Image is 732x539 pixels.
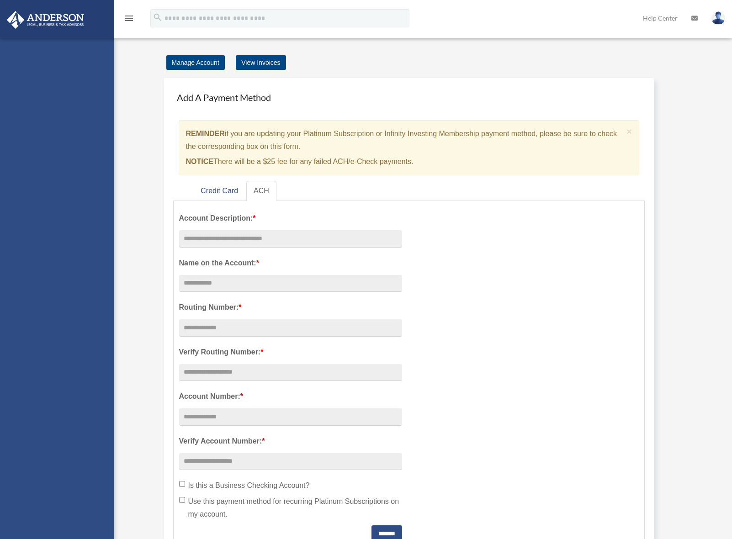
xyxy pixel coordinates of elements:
[246,181,276,201] a: ACH
[186,130,225,137] strong: REMINDER
[179,346,402,359] label: Verify Routing Number:
[123,16,134,24] a: menu
[166,55,225,70] a: Manage Account
[186,158,213,165] strong: NOTICE
[4,11,87,29] img: Anderson Advisors Platinum Portal
[186,155,623,168] p: There will be a $25 fee for any failed ACH/e-Check payments.
[179,390,402,403] label: Account Number:
[179,495,402,521] label: Use this payment method for recurring Platinum Subscriptions on my account.
[236,55,286,70] a: View Invoices
[179,479,402,492] label: Is this a Business Checking Account?
[179,481,185,487] input: Is this a Business Checking Account?
[153,12,163,22] i: search
[193,181,245,201] a: Credit Card
[179,257,402,269] label: Name on the Account:
[626,127,632,136] button: Close
[173,87,645,107] h4: Add A Payment Method
[626,126,632,137] span: ×
[711,11,725,25] img: User Pic
[179,497,185,503] input: Use this payment method for recurring Platinum Subscriptions on my account.
[179,212,402,225] label: Account Description:
[179,435,402,448] label: Verify Account Number:
[179,301,402,314] label: Routing Number:
[123,13,134,24] i: menu
[179,120,640,175] div: if you are updating your Platinum Subscription or Infinity Investing Membership payment method, p...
